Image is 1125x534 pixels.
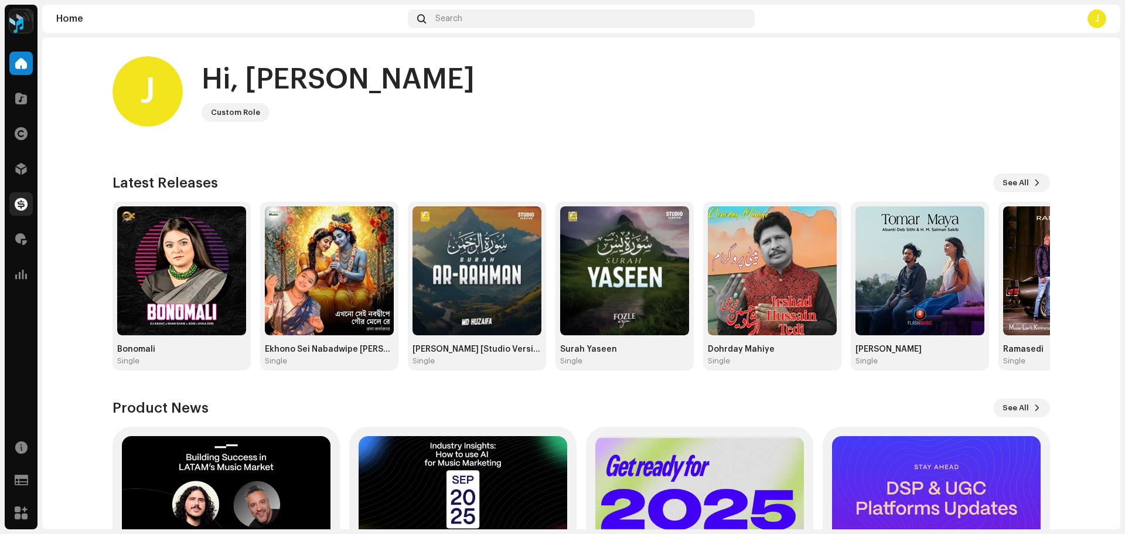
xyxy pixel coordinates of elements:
div: Dohrday Mahiye [708,345,837,354]
div: Single [265,356,287,366]
div: Bonomali [117,345,246,354]
div: Single [117,356,139,366]
img: 4315a521-e4a7-404e-b729-a42accf63626 [708,206,837,335]
h3: Product News [112,399,209,417]
button: See All [993,399,1050,417]
img: 1e1f301b-6cd8-404d-95a2-45a27b5cd100 [265,206,394,335]
img: f76ded69-69ef-4aa6-a09e-a48f36b25a8d [117,206,246,335]
div: Home [56,14,403,23]
img: 967c76e3-d190-436c-ac6c-44152c2a1eb6 [412,206,541,335]
h3: Latest Releases [112,174,218,192]
div: [PERSON_NAME] [Studio Version] [412,345,541,354]
div: Single [560,356,582,366]
button: See All [993,174,1050,192]
span: See All [1003,171,1029,195]
img: 2dae3d76-597f-44f3-9fef-6a12da6d2ece [9,9,33,33]
div: Custom Role [211,106,260,120]
div: Single [855,356,878,366]
span: Search [435,14,462,23]
div: J [1087,9,1106,28]
div: Surah Yaseen [560,345,689,354]
div: J [112,56,183,127]
img: ea08358e-5248-4d2d-82c4-00573b166317 [560,206,689,335]
div: Single [708,356,730,366]
span: See All [1003,396,1029,420]
img: dfe905d6-656b-454e-aa99-8019f03800c6 [855,206,984,335]
div: Single [412,356,435,366]
div: Hi, [PERSON_NAME] [202,61,475,98]
div: Single [1003,356,1025,366]
div: Ekhono Sei Nabadwipe [PERSON_NAME] Re [265,345,394,354]
div: [PERSON_NAME] [855,345,984,354]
